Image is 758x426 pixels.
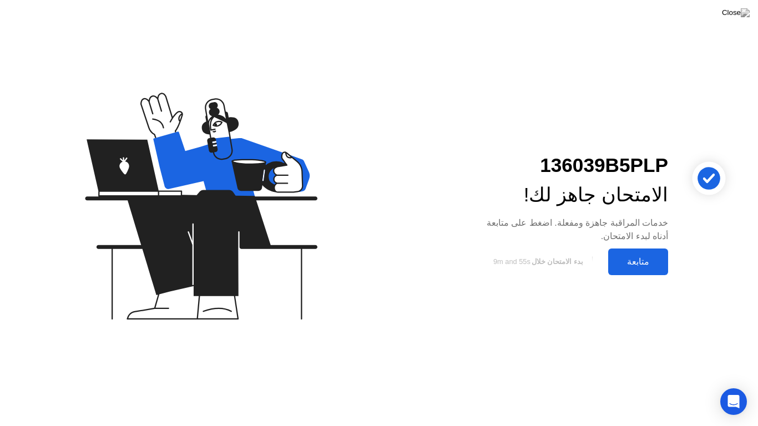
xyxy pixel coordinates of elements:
div: متابعة [612,256,665,267]
span: 9m and 55s [493,257,530,266]
button: بدء الامتحان خلال9m and 55s [472,251,603,272]
div: Open Intercom Messenger [720,388,747,415]
img: Close [722,8,750,17]
div: الامتحان جاهز لك! [472,180,668,210]
button: متابعة [608,248,668,275]
div: خدمات المراقبة جاهزة ومفعلة. اضغط على متابعة أدناه لبدء الامتحان. [472,216,668,243]
div: 136039B5PLP [472,151,668,180]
